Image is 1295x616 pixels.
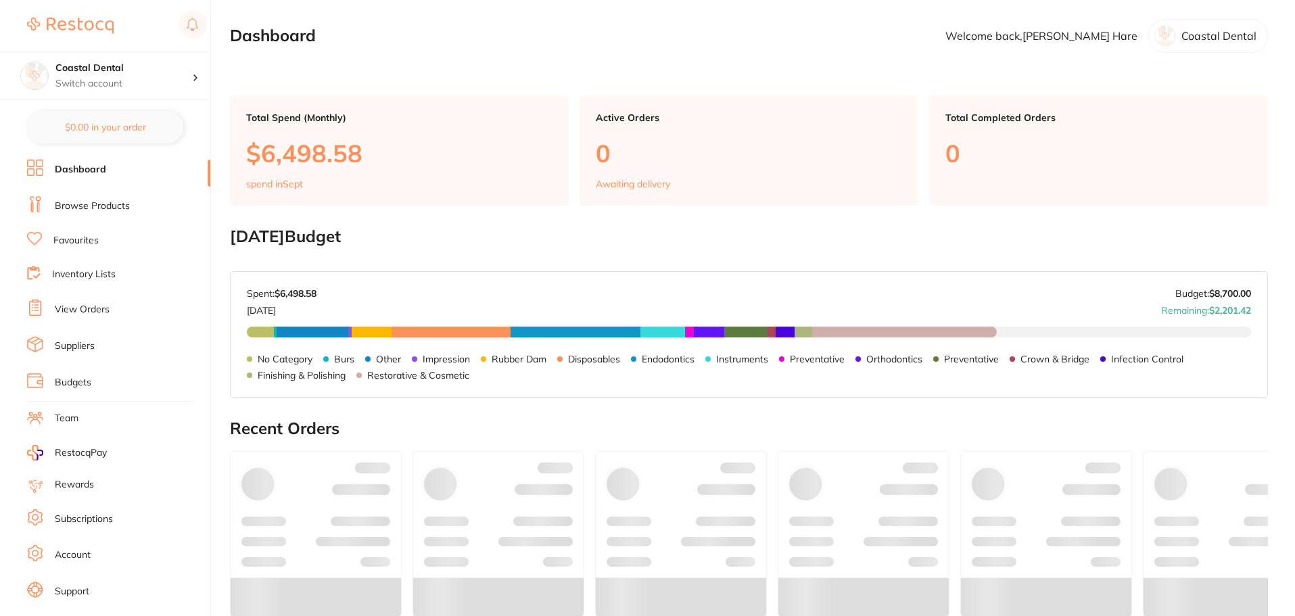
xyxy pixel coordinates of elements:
a: Suppliers [55,339,95,353]
a: Budgets [55,376,91,389]
p: Restorative & Cosmetic [367,370,469,381]
h2: Recent Orders [230,419,1268,438]
strong: $6,498.58 [275,287,316,300]
a: Active Orders0Awaiting delivery [580,96,918,206]
a: Rewards [55,478,94,492]
a: Team [55,412,78,425]
h2: [DATE] Budget [230,227,1268,246]
strong: $2,201.42 [1209,304,1251,316]
p: Awaiting delivery [596,179,670,189]
p: Endodontics [642,354,694,364]
p: 0 [945,139,1252,167]
p: Finishing & Polishing [258,370,346,381]
a: Restocq Logo [27,10,114,41]
p: Active Orders [596,112,902,123]
a: Total Completed Orders0 [929,96,1268,206]
a: Support [55,585,89,598]
button: $0.00 in your order [27,111,183,143]
p: Preventative [790,354,845,364]
p: Total Spend (Monthly) [246,112,552,123]
p: Preventative [944,354,999,364]
a: Browse Products [55,199,130,213]
p: Orthodontics [866,354,922,364]
p: Total Completed Orders [945,112,1252,123]
p: Impression [423,354,470,364]
p: spend in Sept [246,179,303,189]
p: Coastal Dental [1181,30,1256,42]
p: Disposables [568,354,620,364]
img: RestocqPay [27,445,43,460]
a: Inventory Lists [52,268,116,281]
h4: Coastal Dental [55,62,192,75]
p: Infection Control [1111,354,1183,364]
strong: $8,700.00 [1209,287,1251,300]
a: Dashboard [55,163,106,176]
p: 0 [596,139,902,167]
a: View Orders [55,303,110,316]
p: Budget: [1175,288,1251,299]
p: Switch account [55,77,192,91]
a: Total Spend (Monthly)$6,498.58spend inSept [230,96,569,206]
p: Crown & Bridge [1020,354,1089,364]
a: RestocqPay [27,445,107,460]
a: Favourites [53,234,99,247]
img: Restocq Logo [27,18,114,34]
p: No Category [258,354,312,364]
img: Coastal Dental [21,62,48,89]
h2: Dashboard [230,26,316,45]
p: Burs [334,354,354,364]
p: Spent: [247,288,316,299]
p: Welcome back, [PERSON_NAME] Hare [945,30,1137,42]
p: $6,498.58 [246,139,552,167]
p: Remaining: [1161,300,1251,316]
a: Account [55,548,91,562]
a: Subscriptions [55,513,113,526]
p: Instruments [716,354,768,364]
p: Rubber Dam [492,354,546,364]
p: Other [376,354,401,364]
p: [DATE] [247,300,316,316]
span: RestocqPay [55,446,107,460]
